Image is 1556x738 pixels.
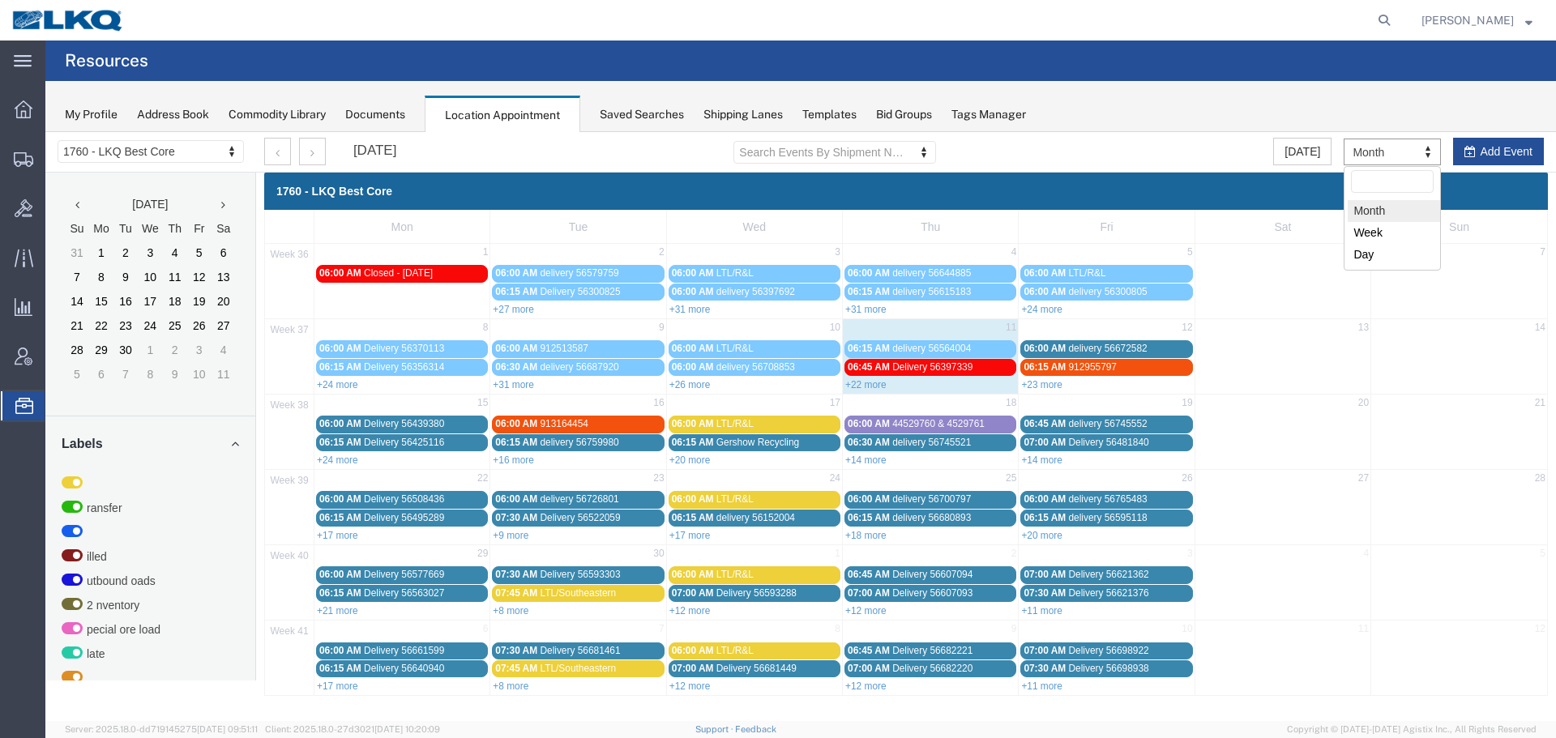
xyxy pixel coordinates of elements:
[735,724,776,734] a: Feedback
[876,106,932,123] div: Bid Groups
[374,724,440,734] span: [DATE] 10:20:09
[345,106,405,123] div: Documents
[65,106,118,123] div: My Profile
[695,724,736,734] a: Support
[197,724,258,734] span: [DATE] 09:51:11
[1421,11,1533,30] button: [PERSON_NAME]
[1287,723,1537,736] span: Copyright © [DATE]-[DATE] Agistix Inc., All Rights Reserved
[65,724,258,734] span: Server: 2025.18.0-dd719145275
[600,106,684,123] div: Saved Searches
[703,106,783,123] div: Shipping Lanes
[1421,11,1514,29] span: Rajasheker Reddy
[229,106,326,123] div: Commodity Library
[802,106,857,123] div: Templates
[951,106,1026,123] div: Tags Manager
[65,41,148,81] h4: Resources
[45,132,1556,721] iframe: FS Legacy Container
[265,724,440,734] span: Client: 2025.18.0-27d3021
[137,106,209,123] div: Address Book
[11,8,125,32] img: logo
[425,96,580,133] div: Location Appointment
